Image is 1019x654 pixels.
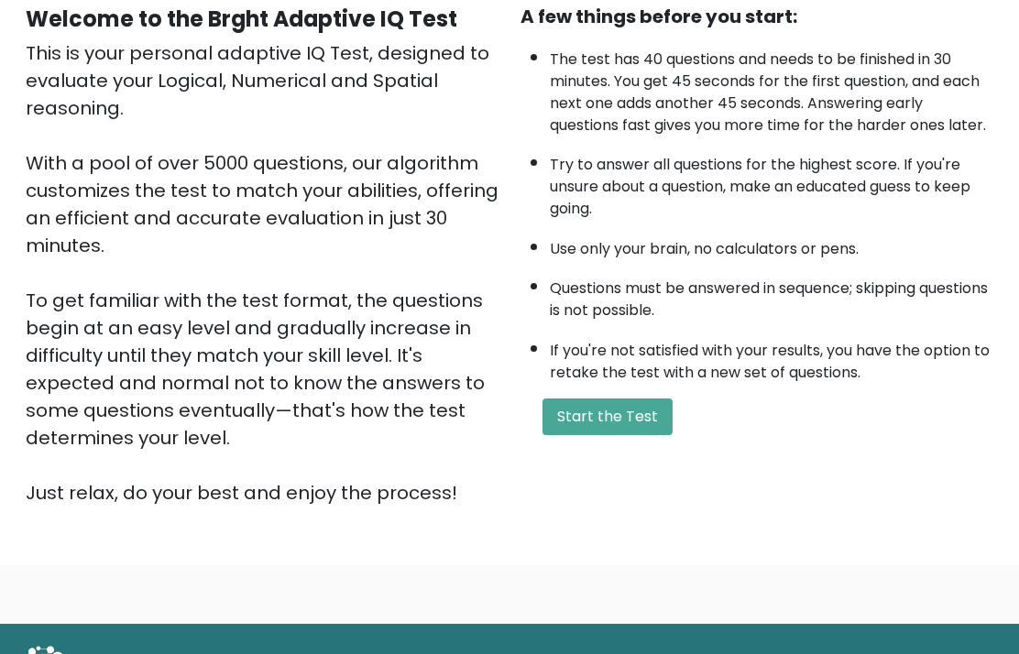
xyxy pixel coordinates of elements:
li: The test has 40 questions and needs to be finished in 30 minutes. You get 45 seconds for the firs... [550,40,993,137]
li: Use only your brain, no calculators or pens. [550,230,993,261]
li: Questions must be answered in sequence; skipping questions is not possible. [550,269,993,322]
button: Start the Test [542,399,673,436]
li: If you're not satisfied with your results, you have the option to retake the test with a new set ... [550,332,993,385]
b: Welcome to the Brght Adaptive IQ Test [26,5,457,35]
div: This is your personal adaptive IQ Test, designed to evaluate your Logical, Numerical and Spatial ... [26,40,499,507]
div: A few things before you start: [520,4,993,31]
li: Try to answer all questions for the highest score. If you're unsure about a question, make an edu... [550,146,993,221]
